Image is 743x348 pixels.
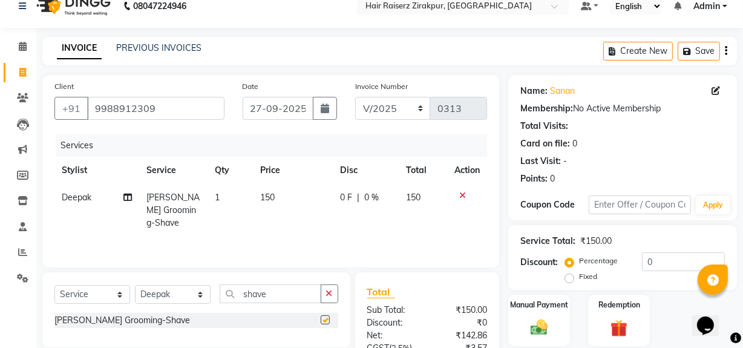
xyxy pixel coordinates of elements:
[605,318,633,339] img: _gift.svg
[340,191,352,204] span: 0 F
[358,304,427,317] div: Sub Total:
[447,157,487,184] th: Action
[116,42,201,53] a: PREVIOUS INVOICES
[589,195,691,214] input: Enter Offer / Coupon Code
[520,256,558,269] div: Discount:
[550,172,555,185] div: 0
[520,199,589,211] div: Coupon Code
[56,134,496,157] div: Services
[54,157,139,184] th: Stylist
[57,38,102,59] a: INVOICE
[520,102,573,115] div: Membership:
[603,42,673,61] button: Create New
[520,172,548,185] div: Points:
[87,97,224,120] input: Search by Name/Mobile/Email/Code
[357,191,359,204] span: |
[54,314,190,327] div: [PERSON_NAME] Grooming-Shave
[598,300,640,310] label: Redemption
[399,157,447,184] th: Total
[692,300,731,336] iframe: chat widget
[54,97,88,120] button: +91
[333,157,399,184] th: Disc
[139,157,208,184] th: Service
[520,85,548,97] div: Name:
[550,85,575,97] a: Sanan
[358,317,427,329] div: Discount:
[510,300,568,310] label: Manual Payment
[696,196,730,214] button: Apply
[220,284,321,303] input: Search or Scan
[520,137,570,150] div: Card on file:
[364,191,379,204] span: 0 %
[427,329,496,342] div: ₹142.86
[215,192,220,203] span: 1
[146,192,200,228] span: [PERSON_NAME] Grooming-Shave
[579,255,618,266] label: Percentage
[358,329,427,342] div: Net:
[525,318,553,338] img: _cash.svg
[563,155,567,168] div: -
[579,271,597,282] label: Fixed
[678,42,720,61] button: Save
[355,81,408,92] label: Invoice Number
[208,157,253,184] th: Qty
[406,192,421,203] span: 150
[520,102,725,115] div: No Active Membership
[54,81,74,92] label: Client
[427,317,496,329] div: ₹0
[62,192,91,203] span: Deepak
[580,235,612,248] div: ₹150.00
[253,157,333,184] th: Price
[367,286,395,298] span: Total
[243,81,259,92] label: Date
[572,137,577,150] div: 0
[520,120,568,133] div: Total Visits:
[520,235,575,248] div: Service Total:
[260,192,275,203] span: 150
[427,304,496,317] div: ₹150.00
[520,155,561,168] div: Last Visit:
